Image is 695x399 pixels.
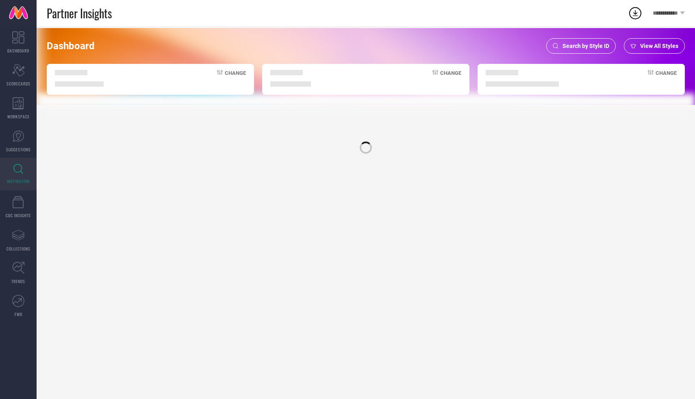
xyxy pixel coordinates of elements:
[6,212,31,218] span: CDC INSIGHTS
[440,70,461,87] span: Change
[7,81,30,87] span: SCORECARDS
[563,43,609,49] span: Search by Style ID
[7,48,29,54] span: DASHBOARD
[7,246,30,252] span: COLLECTIONS
[656,70,677,87] span: Change
[47,40,95,52] span: Dashboard
[15,311,22,317] span: FWD
[7,178,30,184] span: INSPIRATION
[11,278,25,284] span: TRENDS
[628,6,643,20] div: Open download list
[47,5,112,22] span: Partner Insights
[7,113,30,120] span: WORKSPACE
[225,70,246,87] span: Change
[640,43,678,49] span: View All Styles
[6,146,31,153] span: SUGGESTIONS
